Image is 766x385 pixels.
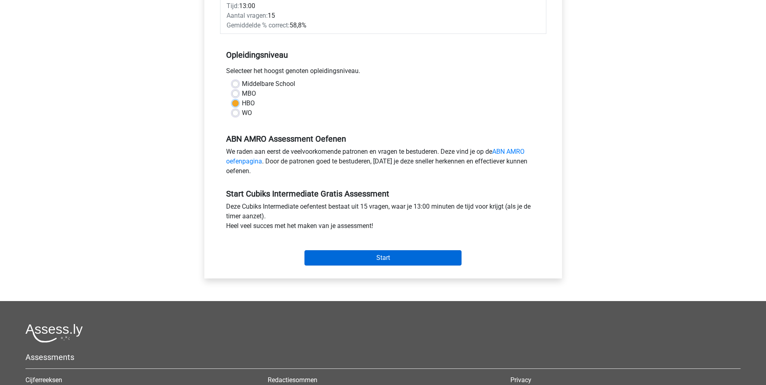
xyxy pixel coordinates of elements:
[227,12,268,19] span: Aantal vragen:
[25,352,741,362] h5: Assessments
[220,11,437,21] div: 15
[242,98,255,108] label: HBO
[25,376,62,384] a: Cijferreeksen
[220,21,437,30] div: 58,8%
[268,376,317,384] a: Redactiesommen
[242,89,256,98] label: MBO
[220,1,437,11] div: 13:00
[227,21,290,29] span: Gemiddelde % correct:
[242,79,295,89] label: Middelbare School
[227,2,239,10] span: Tijd:
[220,202,546,234] div: Deze Cubiks Intermediate oefentest bestaat uit 15 vragen, waar je 13:00 minuten de tijd voor krij...
[226,148,525,165] a: ABN AMRO oefenpagina
[226,47,540,63] h5: Opleidingsniveau
[25,324,83,343] img: Assessly logo
[304,250,462,266] input: Start
[242,108,252,118] label: WO
[226,189,540,199] h5: Start Cubiks Intermediate Gratis Assessment
[220,147,546,179] div: We raden aan eerst de veelvoorkomende patronen en vragen te bestuderen. Deze vind je op de . Door...
[510,376,531,384] a: Privacy
[220,66,546,79] div: Selecteer het hoogst genoten opleidingsniveau.
[226,134,540,144] h5: ABN AMRO Assessment Oefenen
